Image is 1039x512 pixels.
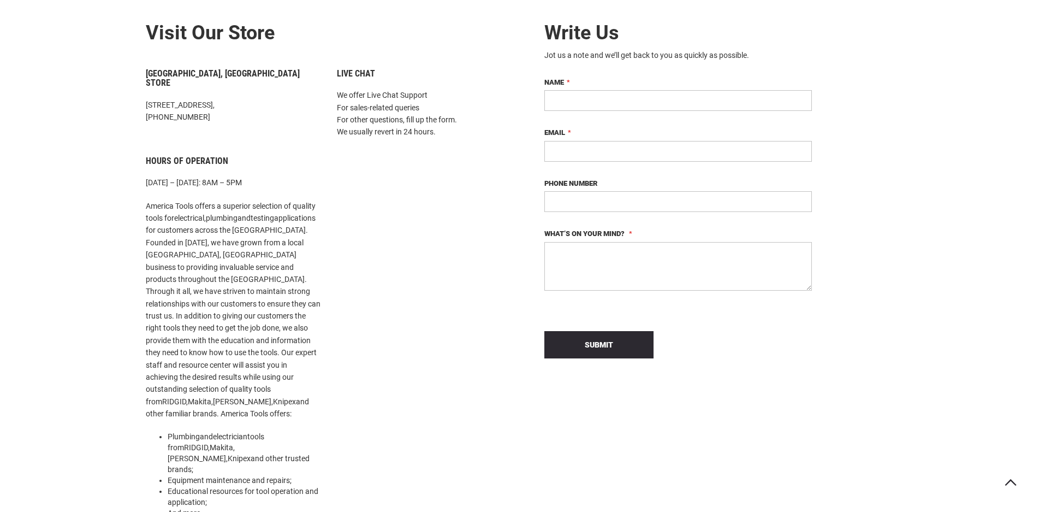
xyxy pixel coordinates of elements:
p: [STREET_ADDRESS], [PHONE_NUMBER] [146,99,320,123]
button: Submit [544,331,654,358]
h6: [GEOGRAPHIC_DATA], [GEOGRAPHIC_DATA] Store [146,69,320,88]
a: Makita [210,443,233,452]
a: RIDGID [162,397,186,406]
li: ; [168,475,320,486]
a: Knipex [273,397,296,406]
span: What’s on your mind? [544,229,625,238]
div: Jot us a note and we’ll get back to you as quickly as possible. [544,50,812,61]
span: Write Us [544,21,619,44]
a: RIDGID [184,443,208,452]
a: Knipex [228,454,251,463]
p: America Tools offers a superior selection of quality tools for , and applications for customers a... [146,200,320,420]
p: We offer Live Chat Support For sales-related queries For other questions, fill up the form. We us... [337,89,512,138]
li: Educational resources for tool operation and application; [168,486,320,508]
a: Plumbing [168,432,200,441]
a: Equipment maintenance and repairs [168,476,290,485]
span: Submit [585,340,613,349]
a: electrician [213,432,247,441]
a: electrical [174,214,204,222]
h2: Visit our store [146,22,512,44]
span: Phone Number [544,179,597,187]
span: Name [544,78,564,86]
span: Email [544,128,565,137]
li: and tools from , , , and other trusted brands; [168,431,320,475]
a: testing [251,214,274,222]
a: Makita [188,397,211,406]
a: [PERSON_NAME] [168,454,226,463]
p: [DATE] – [DATE]: 8AM – 5PM [146,176,320,189]
a: [PERSON_NAME] [213,397,271,406]
h6: Live Chat [337,69,512,79]
a: plumbing [206,214,238,222]
h6: Hours of Operation [146,156,320,166]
